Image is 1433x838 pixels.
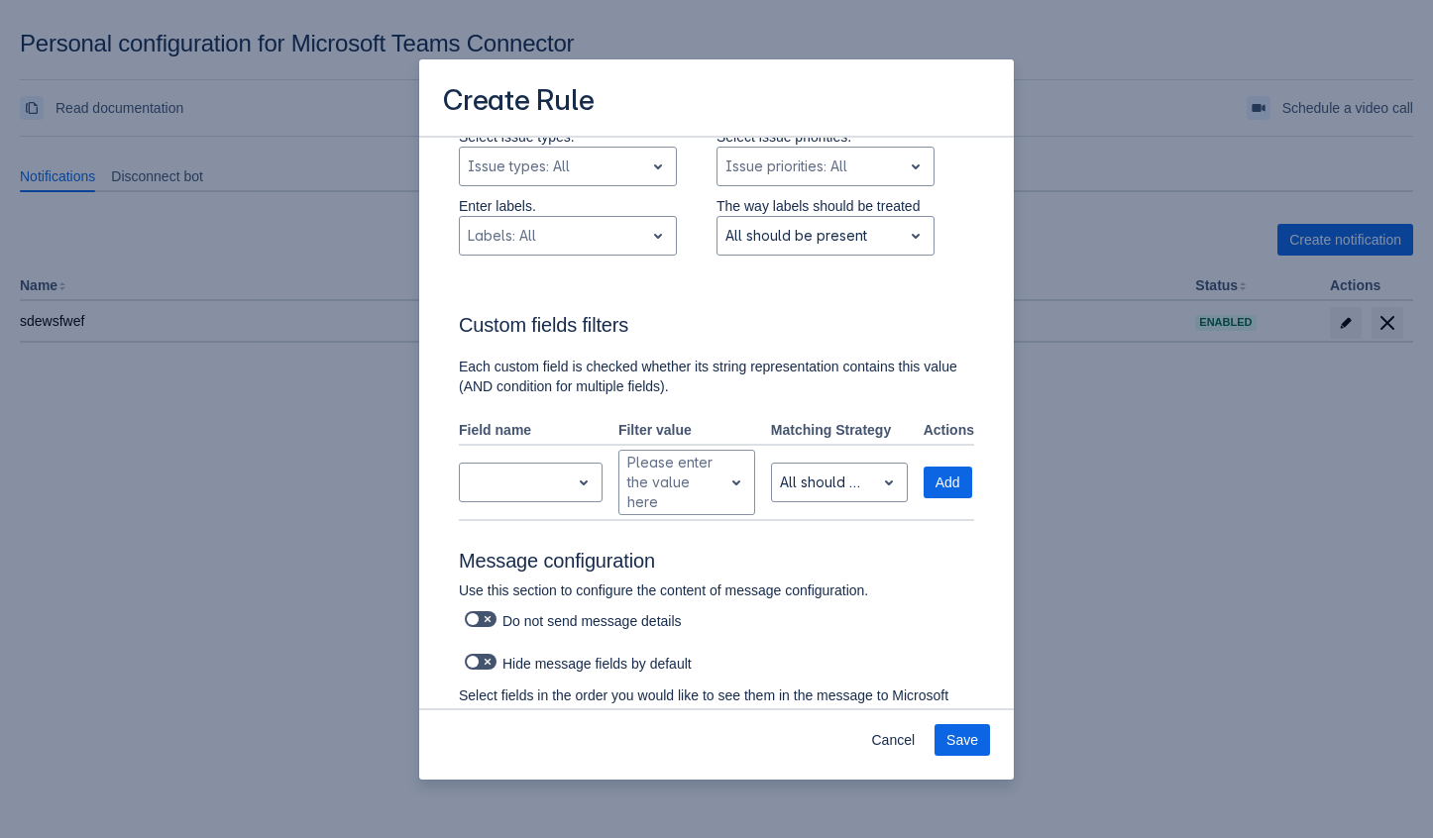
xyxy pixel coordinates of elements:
button: Save [935,724,990,756]
h3: Create Rule [443,83,595,122]
th: Matching Strategy [763,416,916,446]
th: Field name [459,416,610,446]
span: open [877,471,901,494]
h3: Message configuration [459,549,974,580]
div: Hide message fields by default [459,648,958,676]
p: Enter labels. [459,196,677,216]
span: open [646,224,670,248]
span: Add [936,467,960,498]
p: Each custom field is checked whether its string representation contains this value (AND condition... [459,357,974,396]
span: open [724,471,748,494]
button: Cancel [859,724,927,756]
span: Save [946,724,978,756]
p: Use this section to configure the content of message configuration. [459,580,958,600]
th: Filter value [610,416,763,446]
div: Please enter the value here [627,453,715,512]
span: open [572,471,596,494]
p: The way labels should be treated [716,196,935,216]
span: Cancel [871,724,915,756]
span: open [646,155,670,178]
h3: Custom fields filters [459,313,974,345]
button: Add [924,467,972,498]
p: Select fields in the order you would like to see them in the message to Microsoft Teams room. Dra... [459,685,958,725]
span: open [904,224,928,248]
th: Actions [916,416,974,446]
span: open [904,155,928,178]
div: Do not send message details [459,605,958,633]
